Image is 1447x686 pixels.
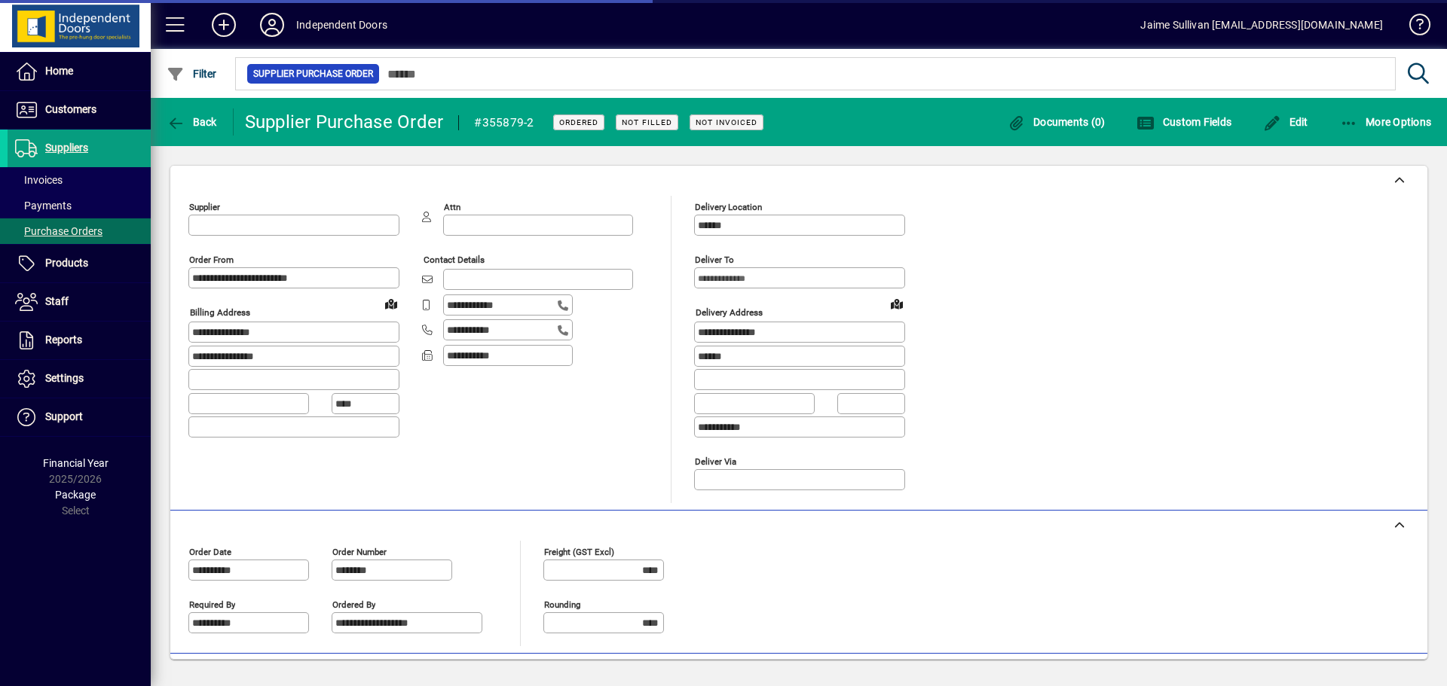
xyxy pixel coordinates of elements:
div: Supplier Purchase Order [245,110,444,134]
a: View on map [885,291,909,316]
div: #355879-2 [474,111,534,135]
mat-label: Attn [444,202,460,212]
span: Invoices [15,174,63,186]
span: Package [55,489,96,501]
a: Customers [8,91,151,129]
mat-label: Freight (GST excl) [544,546,614,556]
span: Products [45,257,88,269]
mat-label: Required by [189,599,235,609]
div: Independent Doors [296,13,387,37]
a: Reports [8,322,151,359]
a: View on map [379,291,403,316]
a: Purchase Orders [8,218,151,244]
a: Knowledge Base [1398,3,1428,52]
button: Filter [163,60,221,87]
mat-label: Supplier [189,202,220,212]
span: Supplier Purchase Order [253,66,373,81]
button: Documents (0) [1004,108,1109,136]
button: More Options [1336,108,1436,136]
span: Documents (0) [1008,116,1106,128]
button: Custom Fields [1133,108,1235,136]
span: Support [45,410,83,422]
a: Products [8,245,151,282]
span: More Options [1340,116,1432,128]
a: Payments [8,193,151,218]
span: Customers [45,103,96,115]
mat-label: Order date [189,546,231,556]
span: Suppliers [45,142,88,154]
span: Home [45,65,73,77]
span: Ordered [559,117,598,127]
span: Not Invoiced [696,117,757,127]
a: Settings [8,360,151,398]
span: Payments [15,200,72,212]
span: Custom Fields [1136,116,1231,128]
a: Invoices [8,167,151,193]
a: Support [8,398,151,436]
span: Staff [45,295,69,307]
span: Reports [45,334,82,346]
mat-label: Ordered by [332,599,375,609]
span: Not Filled [622,117,672,127]
a: Home [8,53,151,90]
span: Purchase Orders [15,225,102,237]
a: Staff [8,283,151,321]
mat-label: Order number [332,546,387,556]
button: Edit [1259,108,1312,136]
mat-label: Rounding [544,599,580,609]
mat-label: Delivery Location [695,202,762,212]
app-page-header-button: Back [151,108,234,136]
span: Edit [1263,116,1308,128]
button: Add [200,11,248,38]
span: Financial Year [43,457,109,469]
mat-label: Order from [189,255,234,265]
button: Back [163,108,221,136]
div: Jaime Sullivan [EMAIL_ADDRESS][DOMAIN_NAME] [1140,13,1383,37]
span: Settings [45,372,84,384]
span: Filter [167,68,217,80]
button: Profile [248,11,296,38]
mat-label: Deliver via [695,456,736,466]
span: Back [167,116,217,128]
mat-label: Deliver To [695,255,734,265]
